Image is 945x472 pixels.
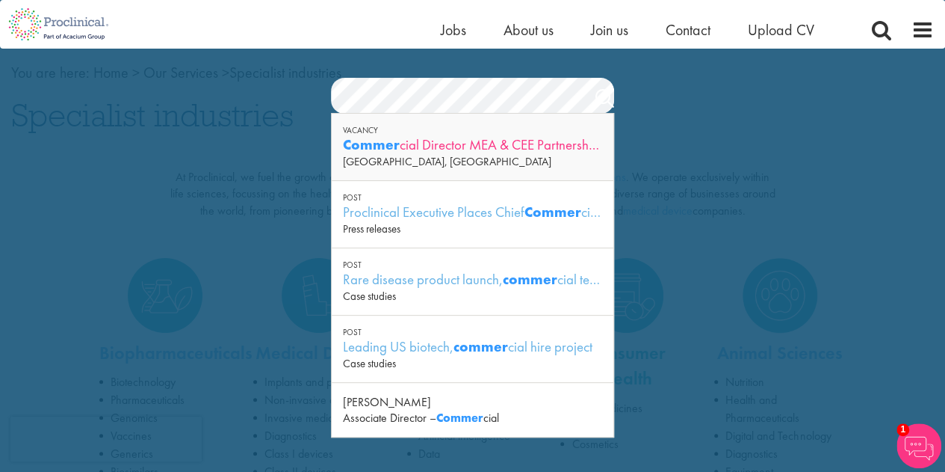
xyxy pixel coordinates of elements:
[595,85,614,115] a: Job search submit button
[343,337,602,356] div: Leading US biotech, cial hire project
[591,20,628,40] a: Join us
[343,394,602,410] div: [PERSON_NAME]
[343,410,602,426] div: Associate Director – cial
[343,327,602,337] div: Post
[896,423,941,468] img: Chatbot
[343,192,602,203] div: Post
[343,221,602,236] div: Press releases
[666,20,710,40] a: Contact
[343,260,602,270] div: Post
[453,337,508,356] strong: commer
[343,270,602,289] div: Rare disease product launch, cial team build out in [GEOGRAPHIC_DATA]
[343,289,602,304] div: Case studies
[441,20,466,40] a: Jobs
[343,203,602,221] div: Proclinical Executive Places Chief cial Officer for Diagnostics Start-up
[748,20,814,40] a: Upload CV
[896,423,909,436] span: 1
[343,154,602,169] div: [GEOGRAPHIC_DATA], [GEOGRAPHIC_DATA]
[436,410,483,426] strong: Commer
[343,125,602,135] div: Vacancy
[343,135,400,154] strong: Commer
[343,356,602,371] div: Case studies
[343,135,602,154] div: cial Director MEA & CEE Partnerships
[503,270,557,289] strong: commer
[504,20,554,40] a: About us
[524,203,581,221] strong: Commer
